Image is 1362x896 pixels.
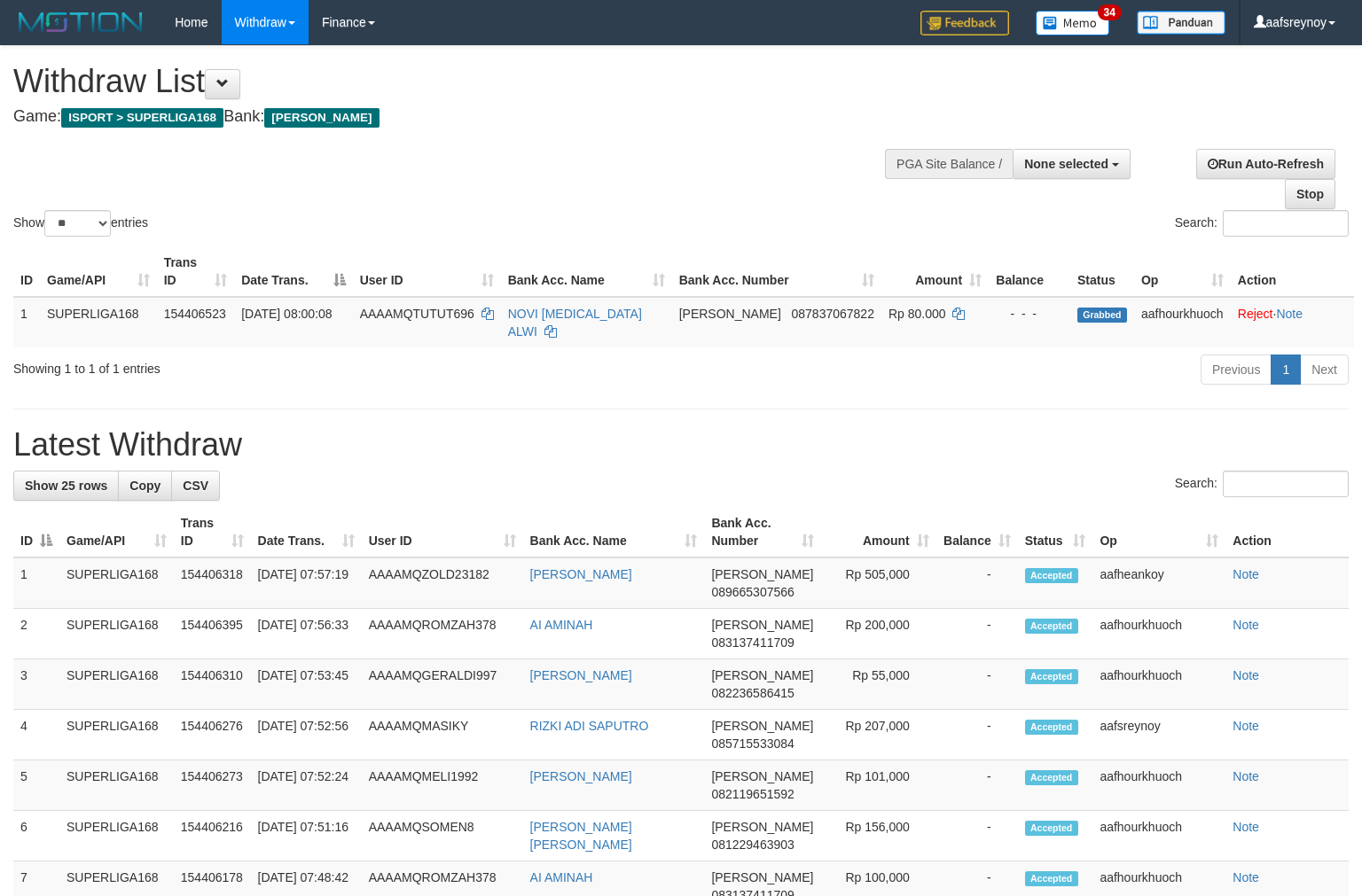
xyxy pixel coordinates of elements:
[711,618,813,632] span: [PERSON_NAME]
[1098,4,1122,20] span: 34
[936,760,1018,811] td: -
[1025,871,1078,886] span: Accepted
[13,353,554,378] div: Showing 1 to 1 of 1 entries
[13,609,59,659] td: 2
[881,246,989,297] th: Amount: activate to sort column ascending
[1092,760,1225,811] td: aafhourkhuoch
[13,427,1349,463] h1: Latest Withdraw
[174,557,251,609] td: 154406318
[1134,297,1231,347] td: aafhourkhuoch
[1092,557,1225,609] td: aafheankoy
[1271,355,1301,385] a: 1
[251,811,362,861] td: [DATE] 07:51:16
[530,618,593,632] a: AI AMINAH
[362,710,523,760] td: AAAAMQMASIKY
[936,710,1018,760] td: -
[1285,179,1335,209] a: Stop
[353,246,501,297] th: User ID: activate to sort column ascending
[13,210,148,237] label: Show entries
[251,659,362,710] td: [DATE] 07:53:45
[711,686,794,700] span: Copy 082236586415 to clipboard
[171,471,220,501] a: CSV
[40,297,157,347] td: SUPERLIGA168
[13,710,59,760] td: 4
[13,471,119,501] a: Show 25 rows
[1233,668,1259,682] a: Note
[1025,821,1078,836] span: Accepted
[1025,669,1078,684] span: Accepted
[1175,210,1349,237] label: Search:
[920,11,1009,35] img: Feedback.jpg
[251,710,362,760] td: [DATE] 07:52:56
[13,64,890,99] h1: Withdraw List
[711,787,794,801] span: Copy 082119651592 to clipboard
[44,210,111,237] select: Showentries
[13,507,59,557] th: ID: activate to sort column descending
[1025,720,1078,735] span: Accepted
[711,838,794,852] span: Copy 081229463903 to clipboard
[1025,568,1078,583] span: Accepted
[821,659,936,710] td: Rp 55,000
[711,820,813,834] span: [PERSON_NAME]
[936,609,1018,659] td: -
[174,811,251,861] td: 154406216
[711,567,813,581] span: [PERSON_NAME]
[362,609,523,659] td: AAAAMQROMZAH378
[1175,471,1349,497] label: Search:
[174,609,251,659] td: 154406395
[362,507,523,557] th: User ID: activate to sort column ascending
[164,307,226,321] span: 154406523
[1233,870,1259,884] a: Note
[996,305,1063,323] div: - - -
[13,297,40,347] td: 1
[251,557,362,609] td: [DATE] 07:57:19
[508,307,642,339] a: NOVI [MEDICAL_DATA] ALWI
[13,557,59,609] td: 1
[1231,297,1354,347] td: ·
[59,710,174,760] td: SUPERLIGA168
[672,246,881,297] th: Bank Acc. Number: activate to sort column ascending
[821,609,936,659] td: Rp 200,000
[13,760,59,811] td: 5
[174,507,251,557] th: Trans ID: activate to sort column ascending
[157,246,234,297] th: Trans ID: activate to sort column ascending
[1077,308,1127,323] span: Grabbed
[523,507,705,557] th: Bank Acc. Name: activate to sort column ascending
[251,609,362,659] td: [DATE] 07:56:33
[1092,609,1225,659] td: aafhourkhuoch
[1025,770,1078,785] span: Accepted
[362,557,523,609] td: AAAAMQZOLD23182
[59,659,174,710] td: SUPERLIGA168
[174,659,251,710] td: 154406310
[59,609,174,659] td: SUPERLIGA168
[1036,11,1110,35] img: Button%20Memo.svg
[1300,355,1349,385] a: Next
[679,307,781,321] span: [PERSON_NAME]
[25,479,107,493] span: Show 25 rows
[362,760,523,811] td: AAAAMQMELI1992
[234,246,353,297] th: Date Trans.: activate to sort column descending
[821,760,936,811] td: Rp 101,000
[1223,471,1349,497] input: Search:
[1013,149,1131,179] button: None selected
[711,870,813,884] span: [PERSON_NAME]
[362,659,523,710] td: AAAAMQGERALDI997
[821,710,936,760] td: Rp 207,000
[711,719,813,733] span: [PERSON_NAME]
[711,668,813,682] span: [PERSON_NAME]
[530,668,632,682] a: [PERSON_NAME]
[711,585,794,599] span: Copy 089665307566 to clipboard
[885,149,1013,179] div: PGA Site Balance /
[13,811,59,861] td: 6
[1024,157,1108,171] span: None selected
[59,760,174,811] td: SUPERLIGA168
[362,811,523,861] td: AAAAMQSOMEN8
[61,108,223,128] span: ISPORT > SUPERLIGA168
[821,507,936,557] th: Amount: activate to sort column ascending
[1223,210,1349,237] input: Search:
[251,760,362,811] td: [DATE] 07:52:24
[1137,11,1225,35] img: panduan.png
[936,659,1018,710] td: -
[530,820,632,852] a: [PERSON_NAME] [PERSON_NAME]
[360,307,474,321] span: AAAAMQTUTUT696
